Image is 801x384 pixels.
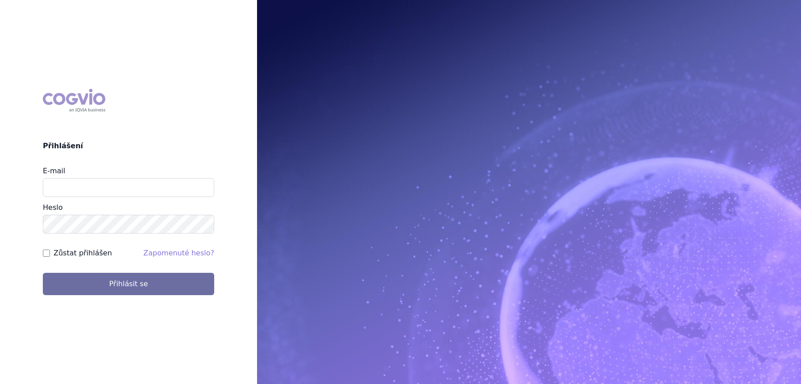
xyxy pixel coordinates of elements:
[43,141,214,151] h2: Přihlášení
[143,249,214,257] a: Zapomenuté heslo?
[43,273,214,295] button: Přihlásit se
[43,203,62,212] label: Heslo
[43,167,65,175] label: E-mail
[54,248,112,259] label: Zůstat přihlášen
[43,89,105,112] div: COGVIO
